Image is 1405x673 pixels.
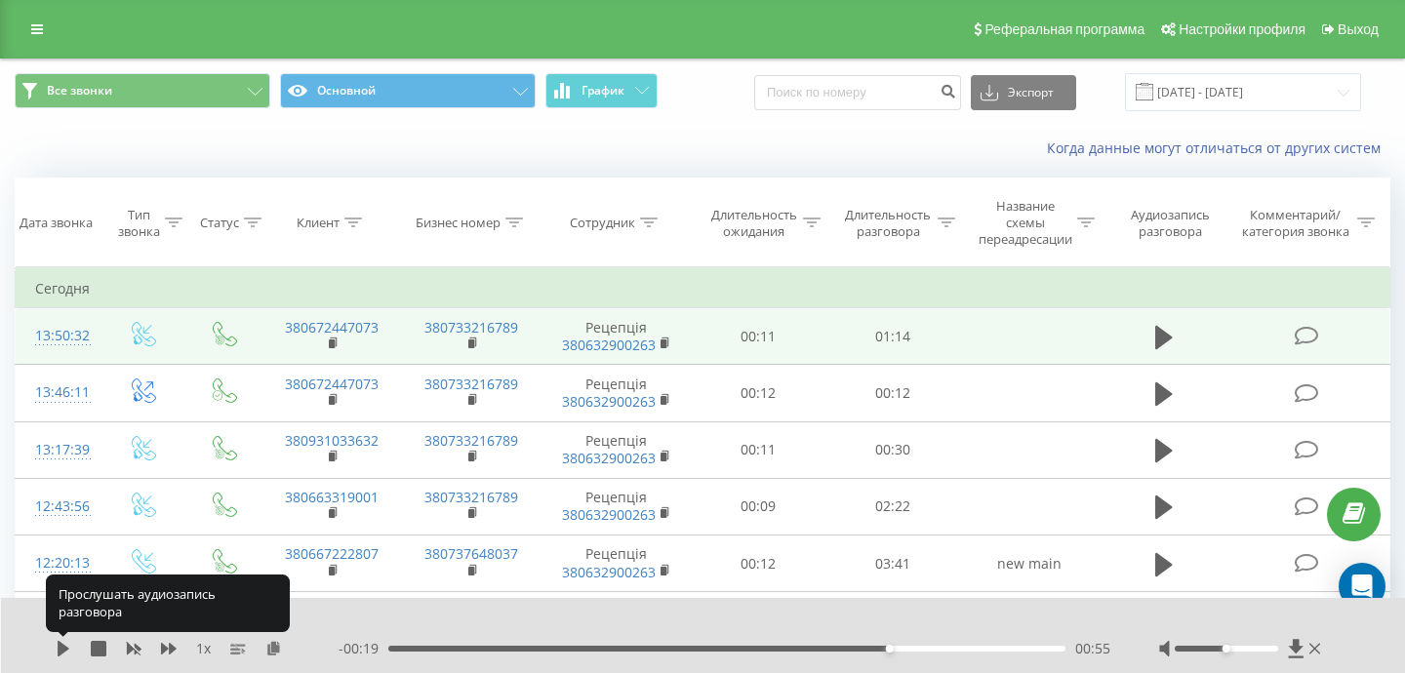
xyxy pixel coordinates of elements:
[35,544,82,582] div: 12:20:13
[424,318,518,336] a: 380733216789
[542,592,692,649] td: Рецепція
[20,215,93,231] div: Дата звонка
[984,21,1144,37] span: Реферальная программа
[297,215,340,231] div: Клиент
[562,336,656,354] a: 380632900263
[47,83,112,99] span: Все звонки
[35,488,82,526] div: 12:43:56
[692,478,826,534] td: 00:09
[416,215,501,231] div: Бизнес номер
[46,574,290,632] div: Прослушать аудиозапись разговора
[339,639,388,658] span: - 00:19
[285,544,379,563] a: 380667222807
[35,374,82,412] div: 13:46:11
[118,207,160,240] div: Тип звонка
[825,365,960,421] td: 00:12
[285,431,379,450] a: 380931033632
[971,75,1076,110] button: Экспорт
[424,544,518,563] a: 380737648037
[1338,21,1379,37] span: Выход
[582,84,624,98] span: График
[1047,139,1390,157] a: Когда данные могут отличаться от других систем
[1223,645,1230,653] div: Accessibility label
[692,592,826,649] td: 00:15
[285,375,379,393] a: 380672447073
[692,421,826,478] td: 00:11
[542,308,692,365] td: Рецепція
[542,365,692,421] td: Рецепція
[692,365,826,421] td: 00:12
[562,392,656,411] a: 380632900263
[545,73,658,108] button: График
[200,215,239,231] div: Статус
[424,488,518,506] a: 380733216789
[960,535,1100,592] td: new main
[843,207,933,240] div: Длительность разговора
[542,535,692,592] td: Рецепція
[35,431,82,469] div: 13:17:39
[754,75,961,110] input: Поиск по номеру
[285,488,379,506] a: 380663319001
[960,592,1100,649] td: new main
[570,215,635,231] div: Сотрудник
[562,563,656,581] a: 380632900263
[825,535,960,592] td: 03:41
[1179,21,1305,37] span: Настройки профиля
[886,645,894,653] div: Accessibility label
[424,375,518,393] a: 380733216789
[1339,563,1385,610] div: Open Intercom Messenger
[285,318,379,336] a: 380672447073
[692,535,826,592] td: 00:12
[542,421,692,478] td: Рецепція
[1075,639,1110,658] span: 00:55
[709,207,799,240] div: Длительность ожидания
[825,308,960,365] td: 01:14
[280,73,536,108] button: Основной
[16,269,1390,308] td: Сегодня
[562,505,656,524] a: 380632900263
[692,308,826,365] td: 00:11
[15,73,270,108] button: Все звонки
[424,431,518,450] a: 380733216789
[825,592,960,649] td: 02:13
[35,317,82,355] div: 13:50:32
[196,639,211,658] span: 1 x
[1117,207,1224,240] div: Аудиозапись разговора
[542,478,692,534] td: Рецепція
[825,478,960,534] td: 02:22
[825,421,960,478] td: 00:30
[1238,207,1352,240] div: Комментарий/категория звонка
[562,449,656,467] a: 380632900263
[978,198,1072,248] div: Название схемы переадресации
